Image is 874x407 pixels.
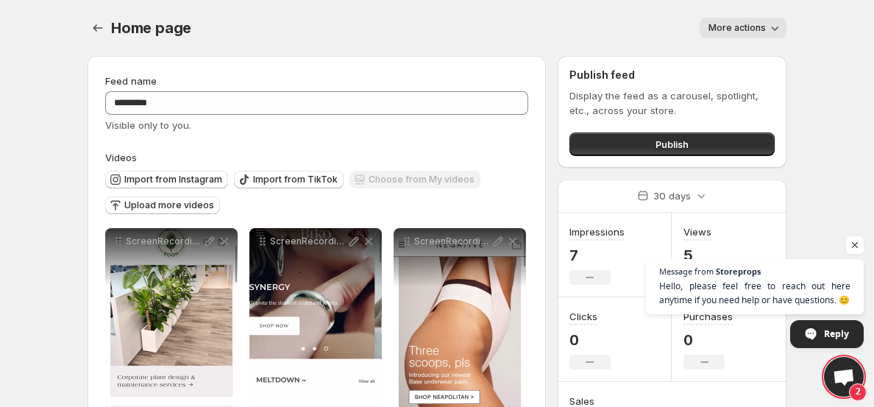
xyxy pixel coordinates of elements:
[124,199,214,211] span: Upload more videos
[700,18,786,38] button: More actions
[270,236,347,247] p: ScreenRecording_[DATE] 08-59-59_1
[105,119,191,131] span: Visible only to you.
[569,88,775,118] p: Display the feed as a carousel, spotlight, etc., across your store.
[105,152,137,163] span: Videos
[105,171,228,188] button: Import from Instagram
[849,383,867,401] span: 2
[655,137,689,152] span: Publish
[824,321,849,347] span: Reply
[105,75,157,87] span: Feed name
[716,267,761,275] span: Storeprops
[653,188,691,203] p: 30 days
[708,22,766,34] span: More actions
[253,174,338,185] span: Import from TikTok
[569,331,611,349] p: 0
[414,236,491,247] p: ScreenRecording_[DATE] 09-06-13_1
[569,132,775,156] button: Publish
[111,19,191,37] span: Home page
[683,224,711,239] h3: Views
[569,224,625,239] h3: Impressions
[105,197,220,214] button: Upload more videos
[569,309,597,324] h3: Clicks
[88,18,108,38] button: Settings
[683,247,725,264] p: 5
[126,236,202,247] p: ScreenRecording_[DATE] 08-57-18_1
[659,279,850,307] span: Hello, please feel free to reach out here anytime if you need help or have questions. 😊
[569,68,775,82] h2: Publish feed
[824,357,864,397] a: Open chat
[234,171,344,188] button: Import from TikTok
[569,247,625,264] p: 7
[124,174,222,185] span: Import from Instagram
[659,267,714,275] span: Message from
